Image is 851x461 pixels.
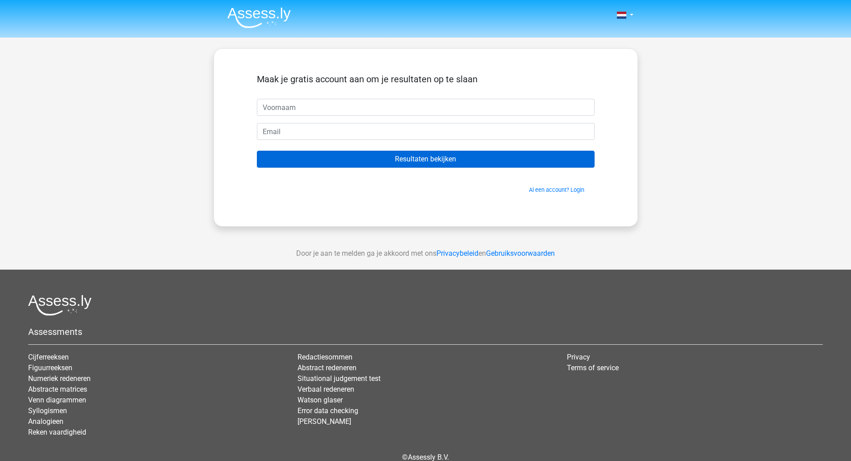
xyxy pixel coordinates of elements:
a: [PERSON_NAME] [298,417,351,426]
a: Al een account? Login [529,186,584,193]
a: Syllogismen [28,406,67,415]
a: Error data checking [298,406,358,415]
a: Situational judgement test [298,374,381,383]
input: Resultaten bekijken [257,151,595,168]
h5: Maak je gratis account aan om je resultaten op te slaan [257,74,595,85]
a: Abstracte matrices [28,385,87,393]
img: Assessly [227,7,291,28]
a: Terms of service [567,364,619,372]
a: Venn diagrammen [28,396,86,404]
a: Watson glaser [298,396,343,404]
a: Gebruiksvoorwaarden [486,249,555,258]
a: Numeriek redeneren [28,374,91,383]
input: Voornaam [257,99,595,116]
input: Email [257,123,595,140]
img: Assessly logo [28,295,92,316]
a: Analogieen [28,417,63,426]
a: Figuurreeksen [28,364,72,372]
a: Abstract redeneren [298,364,356,372]
a: Verbaal redeneren [298,385,354,393]
a: Privacy [567,353,590,361]
h5: Assessments [28,326,823,337]
a: Reken vaardigheid [28,428,86,436]
a: Redactiesommen [298,353,352,361]
a: Privacybeleid [436,249,478,258]
a: Cijferreeksen [28,353,69,361]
